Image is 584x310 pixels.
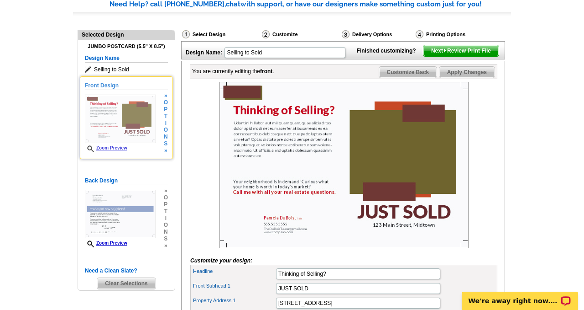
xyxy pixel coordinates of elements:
[164,208,168,215] span: t
[423,45,499,56] span: Next Review Print File
[190,257,252,264] i: Customize your design:
[164,134,168,140] span: n
[262,30,270,38] img: Customize
[164,215,168,222] span: i
[164,147,168,154] span: »
[193,267,275,275] label: Headline
[164,201,168,208] span: p
[85,190,156,238] img: Z18897168_00001_2.jpg
[416,30,423,38] img: Printing Options & Summary
[85,81,168,90] h5: Front Design
[164,120,168,127] span: i
[78,30,175,39] div: Selected Design
[164,235,168,242] span: s
[260,68,272,75] b: front
[193,282,275,290] label: Front Subhead 1
[164,92,168,99] span: »
[443,48,447,53] img: button-next-arrow-white.png
[85,54,168,63] h5: Design Name
[186,49,222,56] strong: Design Name:
[85,267,168,275] h5: Need a Clean Slate?
[342,30,349,38] img: Delivery Options
[439,67,495,78] span: Apply Changes
[181,30,261,41] div: Select Design
[192,67,274,75] div: You are currently editing the .
[85,95,156,143] img: Z18897168_00001_1.jpg
[164,99,168,106] span: o
[456,281,584,310] iframe: LiveChat chat widget
[85,65,168,74] span: Selling to Sold
[164,106,168,113] span: p
[261,30,341,41] div: Customize
[164,113,168,120] span: t
[164,127,168,134] span: o
[164,140,168,147] span: s
[85,176,168,185] h5: Back Design
[164,222,168,229] span: o
[85,145,127,150] a: Zoom Preview
[219,82,469,248] img: Z18897168_00001_1.jpg
[379,67,437,78] span: Customize Back
[357,48,422,54] strong: Finished customizing?
[341,30,415,39] div: Delivery Options
[164,229,168,235] span: n
[97,278,155,289] span: Clear Selections
[85,43,168,49] h4: Jumbo Postcard (5.5" x 8.5")
[193,297,275,305] label: Property Address 1
[415,30,496,39] div: Printing Options
[182,30,190,38] img: Select Design
[164,242,168,249] span: »
[164,187,168,194] span: »
[164,194,168,201] span: o
[85,241,127,246] a: Zoom Preview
